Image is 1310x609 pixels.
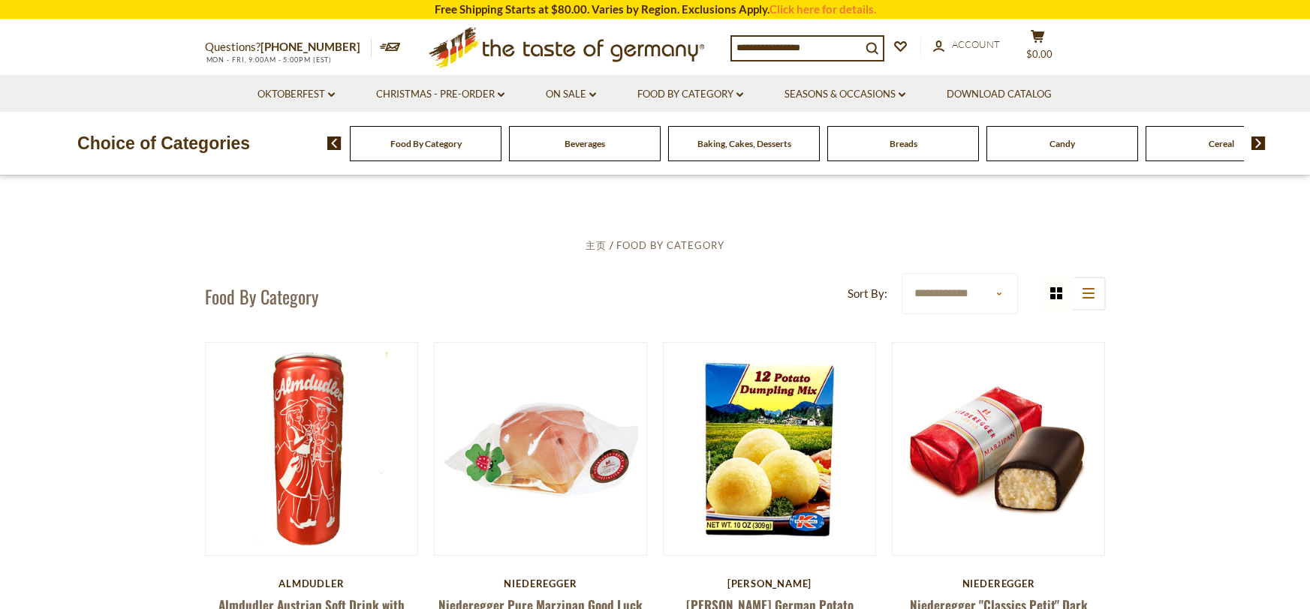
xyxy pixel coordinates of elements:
[205,55,333,64] span: MON - FRI, 9:00AM - 5:00PM (EST)
[260,40,360,53] a: [PHONE_NUMBER]
[327,136,342,150] img: previous arrow
[947,86,1052,103] a: Download Catalog
[1050,138,1075,149] a: Candy
[663,577,877,589] div: [PERSON_NAME]
[390,138,462,149] a: Food By Category
[1026,48,1053,60] span: $0.00
[257,86,335,103] a: Oktoberfest
[586,239,607,251] a: 主页
[933,37,1000,53] a: Account
[435,343,647,555] img: Niederegger Pure Marzipan Good Luck Pigs, .44 oz
[1209,138,1234,149] a: Cereal
[616,239,724,251] a: Food By Category
[205,285,318,307] h1: Food By Category
[890,138,917,149] a: Breads
[565,138,605,149] a: Beverages
[637,86,743,103] a: Food By Category
[952,38,1000,50] span: Account
[892,577,1106,589] div: Niederegger
[1016,29,1061,67] button: $0.00
[769,2,876,16] a: Click here for details.
[1251,136,1266,150] img: next arrow
[205,577,419,589] div: Almdudler
[206,343,418,555] img: Almdudler Austrian Soft Drink with Alpine Herbs 11.2 fl oz
[893,370,1105,528] img: Niederegger "Classics Petit" Dark Chocolate Covered Marzipan Loaf, 15g
[784,86,905,103] a: Seasons & Occasions
[664,343,876,555] img: Dr. Knoll German Potato Dumplings Mix "Half and Half" in Box, 12 pc. 10 oz.
[546,86,596,103] a: On Sale
[376,86,504,103] a: Christmas - PRE-ORDER
[848,284,887,303] label: Sort By:
[205,37,372,57] p: Questions?
[697,138,791,149] a: Baking, Cakes, Desserts
[434,577,648,589] div: Niederegger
